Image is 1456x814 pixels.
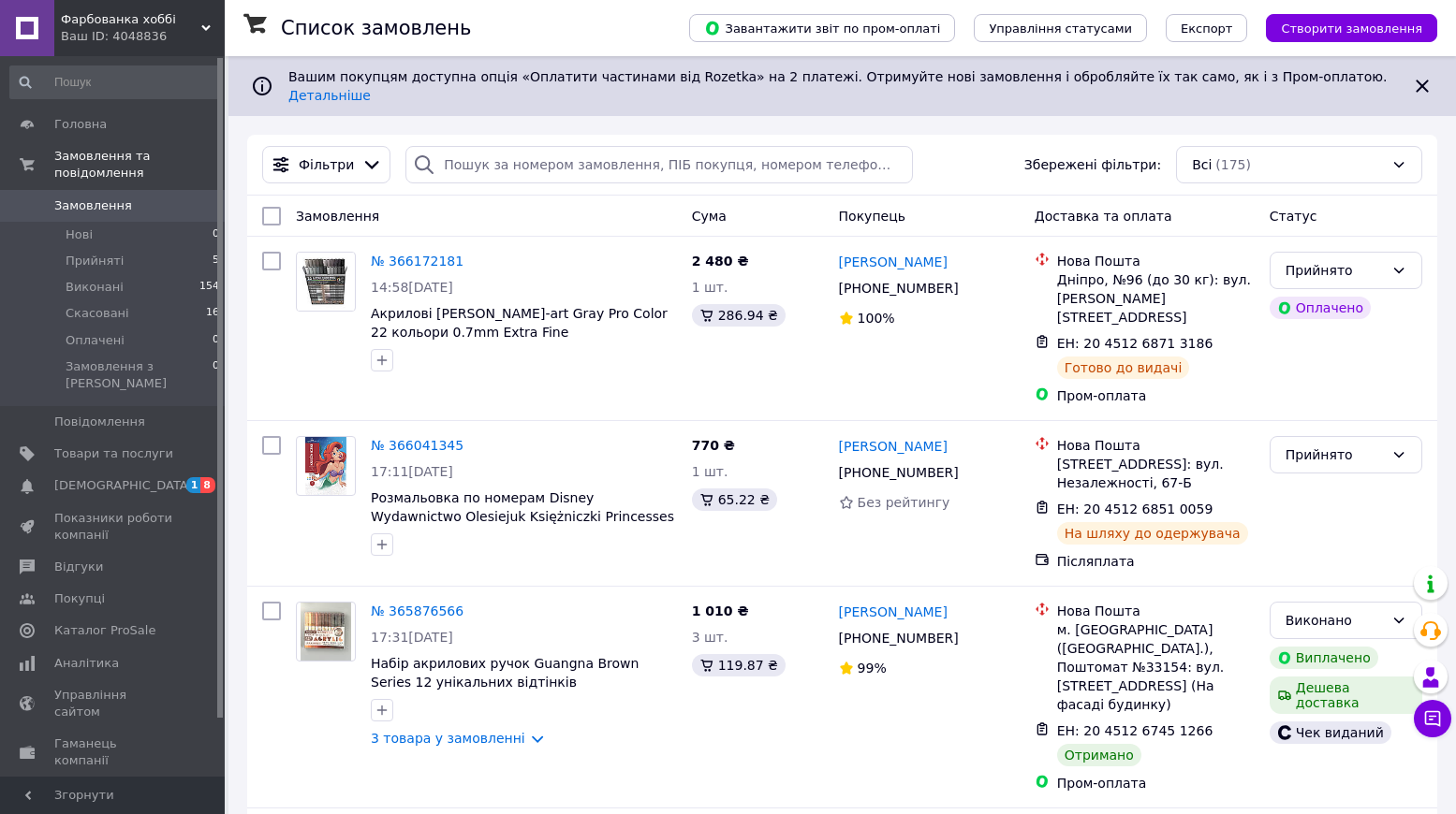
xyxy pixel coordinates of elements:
[692,464,728,479] span: 1 шт.
[371,438,463,453] a: № 366041345
[692,438,735,453] span: 770 ₴
[1270,721,1391,744] div: Чек виданий
[371,490,674,524] a: Розмальовка по номерам Disney Wydawnictwo Olesiejuk Księżniczki Princesses
[692,254,749,269] span: 2 480 ₴
[66,279,124,296] span: Виконані
[9,65,221,99] input: Пошук
[1286,260,1384,281] div: Прийнято
[1286,444,1384,465] div: Прийнято
[54,622,155,639] span: Каталог ProSale
[1247,20,1437,35] a: Створити замовлення
[371,464,453,479] span: 17:11[DATE]
[692,630,728,645] span: 3 шт.
[989,22,1132,36] span: Управління статусами
[405,146,913,183] input: Пошук за номером замовлення, ПІБ покупця, номером телефону, Email, номером накладної
[835,275,963,301] div: [PHONE_NUMBER]
[1035,209,1172,224] span: Доставка та оплата
[1270,297,1371,319] div: Оплачено
[1057,436,1255,455] div: Нова Пошта
[1286,610,1384,631] div: Виконано
[1270,676,1422,714] div: Дешева доставка
[1281,22,1422,36] span: Створити замовлення
[704,20,940,36] span: Завантажити звіт по пром-оплаті
[61,28,225,45] div: Ваш ID: 4048836
[1024,155,1161,174] span: Збережені фільтри:
[1166,14,1248,42] button: Експорт
[296,252,356,312] a: Фото товару
[186,477,201,493] span: 1
[199,279,219,296] span: 154
[281,17,471,39] h1: Список замовлень
[692,603,749,618] span: 1 010 ₴
[54,510,173,544] span: Показники роботи компанії
[371,656,639,690] a: Набір акрилових ручок Guangna Brown Series 12 унікальних відтінків
[54,590,105,607] span: Покупці
[1266,14,1437,42] button: Створити замовлення
[1057,723,1213,738] span: ЕН: 20 4512 6745 1266
[1057,336,1213,351] span: ЕН: 20 4512 6871 3186
[839,603,948,621] a: [PERSON_NAME]
[371,731,525,746] a: 3 товара у замовленні
[54,687,173,720] span: Управління сайтом
[689,14,955,42] button: Завантажити звіт по пром-оплаті
[1057,774,1255,792] div: Пром-оплата
[296,602,356,661] a: Фото товару
[692,654,786,676] div: 119.87 ₴
[692,304,786,327] div: 286.94 ₴
[1057,270,1255,327] div: Дніпро, №96 (до 30 кг): вул. [PERSON_NAME][STREET_ADDRESS]
[206,305,219,322] span: 16
[1057,356,1190,379] div: Готово до видачі
[301,603,351,661] img: Фото товару
[835,625,963,651] div: [PHONE_NUMBER]
[835,459,963,486] div: [PHONE_NUMBER]
[839,253,948,271] a: [PERSON_NAME]
[54,414,145,430] span: Повідомлення
[1192,155,1212,174] span: Всі
[858,311,895,326] span: 100%
[1057,386,1255,405] div: Пром-оплата
[371,603,463,618] a: № 365876566
[54,148,225,182] span: Замовлення та повідомлення
[1215,157,1251,172] span: (175)
[54,735,173,769] span: Гаманець компанії
[1181,22,1233,36] span: Експорт
[54,197,132,214] span: Замовлення
[371,630,453,645] span: 17:31[DATE]
[1057,744,1141,766] div: Отримано
[858,661,887,676] span: 99%
[54,655,119,672] span: Аналітика
[296,436,356,496] a: Фото товару
[692,280,728,295] span: 1 шт.
[1057,602,1255,620] div: Нова Пошта
[839,437,948,456] a: [PERSON_NAME]
[66,226,93,243] span: Нові
[298,253,353,311] img: Фото товару
[371,254,463,269] a: № 366172181
[61,11,201,28] span: Фарбованка хоббі
[66,332,125,349] span: Оплачені
[54,116,107,133] span: Головна
[66,358,213,392] span: Замовлення з [PERSON_NAME]
[213,358,219,392] span: 0
[305,437,347,495] img: Фото товару
[54,477,193,494] span: [DEMOGRAPHIC_DATA]
[213,253,219,269] span: 5
[692,488,777,511] div: 65.22 ₴
[974,14,1147,42] button: Управління статусами
[54,445,173,462] span: Товари та послуги
[200,477,215,493] span: 8
[1414,700,1451,737] button: Чат з покупцем
[299,155,354,174] span: Фільтри
[858,495,950,510] span: Без рейтингу
[1057,522,1248,545] div: На шляху до одержувача
[839,209,905,224] span: Покупець
[371,306,668,340] a: Акрилові [PERSON_NAME]-art Gray Pro Color 22 кольори 0.7mm Extra Fine
[1270,209,1317,224] span: Статус
[296,209,379,224] span: Замовлення
[692,209,727,224] span: Cума
[66,305,129,322] span: Скасовані
[1270,647,1378,669] div: Виплачено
